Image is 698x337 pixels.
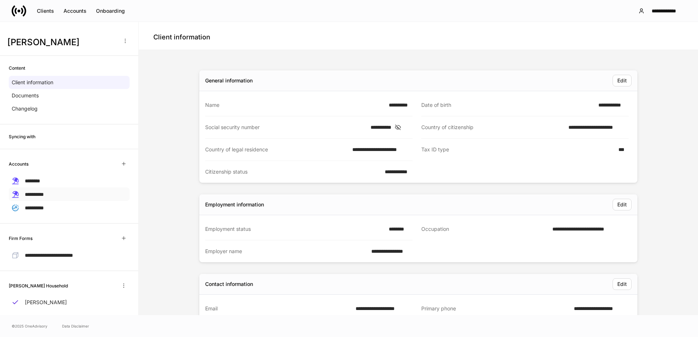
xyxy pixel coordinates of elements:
[421,225,548,233] div: Occupation
[9,102,130,115] a: Changelog
[617,201,627,208] div: Edit
[421,305,569,312] div: Primary phone
[7,36,116,48] h3: [PERSON_NAME]
[617,280,627,288] div: Edit
[205,248,367,255] div: Employer name
[25,299,67,306] p: [PERSON_NAME]
[205,225,384,233] div: Employment status
[205,168,380,175] div: Citizenship status
[9,282,68,289] h6: [PERSON_NAME] Household
[32,5,59,17] button: Clients
[613,75,632,86] button: Edit
[421,124,564,131] div: Country of citizenship
[91,5,130,17] button: Onboarding
[64,7,87,15] div: Accounts
[421,101,594,109] div: Date of birth
[12,79,53,86] p: Client information
[62,323,89,329] a: Data Disclaimer
[205,124,366,131] div: Social security number
[613,199,632,210] button: Edit
[205,280,253,288] div: Contact information
[205,305,351,312] div: Email
[96,7,125,15] div: Onboarding
[37,7,54,15] div: Clients
[205,146,348,153] div: Country of legal residence
[617,77,627,84] div: Edit
[9,296,130,309] a: [PERSON_NAME]
[12,105,38,112] p: Changelog
[12,92,39,99] p: Documents
[9,89,130,102] a: Documents
[9,133,35,140] h6: Syncing with
[205,201,264,208] div: Employment information
[9,76,130,89] a: Client information
[205,77,253,84] div: General information
[12,323,47,329] span: © 2025 OneAdvisory
[613,278,632,290] button: Edit
[153,33,210,42] h4: Client information
[421,146,614,154] div: Tax ID type
[205,101,384,109] div: Name
[9,65,25,71] h6: Content
[9,160,28,167] h6: Accounts
[59,5,91,17] button: Accounts
[9,235,32,242] h6: Firm Forms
